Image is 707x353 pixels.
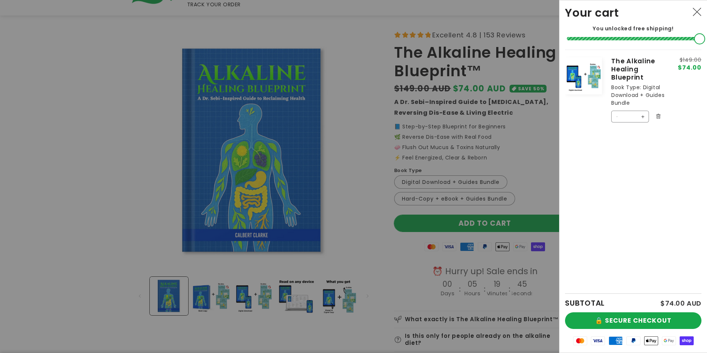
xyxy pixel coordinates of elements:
dt: Book Type: [611,84,641,91]
h2: SUBTOTAL [565,299,605,307]
button: 🔒 SECURE CHECKOUT [565,312,701,329]
input: Quantity for The Alkaline Healing Blueprint [623,111,637,122]
a: The Alkaline Healing Blueprint [611,57,668,81]
p: $74.00 AUD [660,300,701,307]
button: Remove The Alkaline Healing Blueprint - Digital Download + Guides Bundle [653,111,664,122]
p: You unlocked free shipping! [565,25,701,32]
h2: Your cart [565,6,619,20]
span: $74.00 [678,65,701,71]
button: Close [689,4,705,20]
s: $149.00 [678,57,701,63]
dd: Digital Download + Guides Bundle [611,84,664,107]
